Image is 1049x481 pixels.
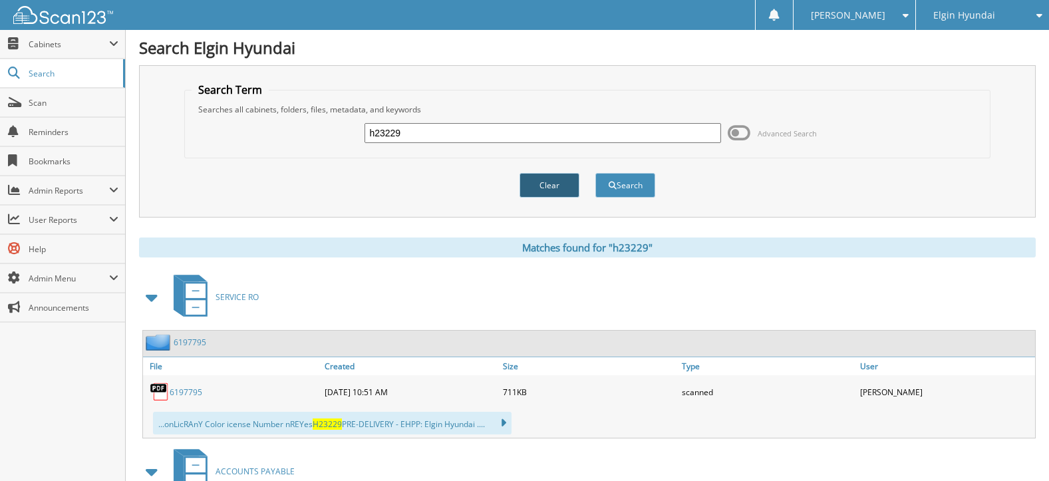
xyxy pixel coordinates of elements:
div: [DATE] 10:51 AM [321,379,500,405]
a: SERVICE RO [166,271,259,323]
div: scanned [678,379,857,405]
span: Reminders [29,126,118,138]
span: [PERSON_NAME] [811,11,885,19]
button: Search [595,173,655,198]
div: 711KB [500,379,678,405]
h1: Search Elgin Hyundai [139,37,1036,59]
div: Searches all cabinets, folders, files, metadata, and keywords [192,104,982,115]
span: Announcements [29,302,118,313]
a: Created [321,357,500,375]
a: Type [678,357,857,375]
div: [PERSON_NAME] [857,379,1035,405]
img: PDF.png [150,382,170,402]
span: H23229 [313,418,342,430]
span: Bookmarks [29,156,118,167]
img: folder2.png [146,334,174,351]
legend: Search Term [192,82,269,97]
span: Scan [29,97,118,108]
div: ...onLicRAnY Color icense Number nREYes PRE-DELIVERY - EHPP: Elgin Hyundai .... [153,412,512,434]
button: Clear [520,173,579,198]
span: SERVICE RO [216,291,259,303]
span: Search [29,68,116,79]
a: 6197795 [174,337,206,348]
span: Elgin Hyundai [933,11,995,19]
a: Size [500,357,678,375]
a: User [857,357,1035,375]
span: Advanced Search [758,128,817,138]
span: User Reports [29,214,109,226]
a: File [143,357,321,375]
span: Help [29,243,118,255]
iframe: Chat Widget [982,417,1049,481]
img: scan123-logo-white.svg [13,6,113,24]
span: Admin Menu [29,273,109,284]
div: Matches found for "h23229" [139,238,1036,257]
span: Admin Reports [29,185,109,196]
a: 6197795 [170,387,202,398]
span: Cabinets [29,39,109,50]
span: ACCOUNTS PAYABLE [216,466,295,477]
